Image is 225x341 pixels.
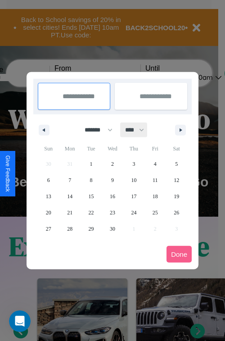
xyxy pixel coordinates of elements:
[123,188,144,205] button: 17
[154,156,157,172] span: 4
[81,221,102,237] button: 29
[67,205,72,221] span: 21
[110,188,115,205] span: 16
[153,172,158,188] span: 11
[144,205,166,221] button: 25
[47,172,50,188] span: 6
[166,205,187,221] button: 26
[90,172,93,188] span: 8
[38,188,59,205] button: 13
[38,205,59,221] button: 20
[131,205,136,221] span: 24
[174,205,179,221] span: 26
[4,155,11,192] div: Give Feedback
[144,156,166,172] button: 4
[166,141,187,156] span: Sat
[102,188,123,205] button: 16
[102,205,123,221] button: 23
[166,188,187,205] button: 19
[174,188,179,205] span: 19
[153,205,158,221] span: 25
[59,141,80,156] span: Mon
[144,172,166,188] button: 11
[102,141,123,156] span: Wed
[110,205,115,221] span: 23
[46,221,51,237] span: 27
[89,188,94,205] span: 15
[89,221,94,237] span: 29
[68,172,71,188] span: 7
[132,156,135,172] span: 3
[166,172,187,188] button: 12
[67,188,72,205] span: 14
[111,156,114,172] span: 2
[90,156,93,172] span: 1
[123,205,144,221] button: 24
[123,141,144,156] span: Thu
[102,172,123,188] button: 9
[38,141,59,156] span: Sun
[175,156,178,172] span: 5
[131,188,136,205] span: 17
[81,188,102,205] button: 15
[166,246,192,263] button: Done
[102,156,123,172] button: 2
[59,188,80,205] button: 14
[144,141,166,156] span: Fri
[123,156,144,172] button: 3
[166,156,187,172] button: 5
[89,205,94,221] span: 22
[59,205,80,221] button: 21
[81,205,102,221] button: 22
[81,172,102,188] button: 8
[38,172,59,188] button: 6
[9,310,31,332] iframe: Intercom live chat
[67,221,72,237] span: 28
[123,172,144,188] button: 10
[131,172,136,188] span: 10
[174,172,179,188] span: 12
[38,221,59,237] button: 27
[153,188,158,205] span: 18
[111,172,114,188] span: 9
[81,141,102,156] span: Tue
[102,221,123,237] button: 30
[46,188,51,205] span: 13
[144,188,166,205] button: 18
[110,221,115,237] span: 30
[59,221,80,237] button: 28
[59,172,80,188] button: 7
[46,205,51,221] span: 20
[81,156,102,172] button: 1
